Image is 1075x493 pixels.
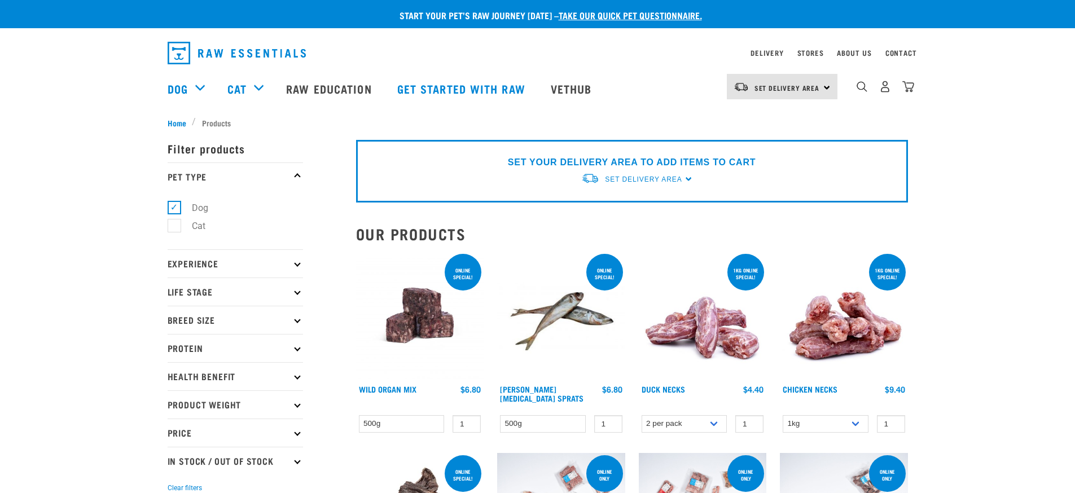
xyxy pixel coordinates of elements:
[356,252,484,380] img: Wild Organ Mix
[877,415,905,433] input: 1
[445,463,481,487] div: ONLINE SPECIAL!
[227,80,247,97] a: Cat
[168,278,303,306] p: Life Stage
[168,117,186,129] span: Home
[168,134,303,162] p: Filter products
[168,362,303,390] p: Health Benefit
[869,262,906,285] div: 1kg online special!
[780,252,908,380] img: Pile Of Chicken Necks For Pets
[168,80,188,97] a: Dog
[885,385,905,394] div: $9.40
[359,387,416,391] a: Wild Organ Mix
[386,66,539,111] a: Get started with Raw
[783,387,837,391] a: Chicken Necks
[559,12,702,17] a: take our quick pet questionnaire.
[751,51,783,55] a: Delivery
[168,162,303,191] p: Pet Type
[797,51,824,55] a: Stores
[445,262,481,285] div: ONLINE SPECIAL!
[168,419,303,447] p: Price
[174,201,213,215] label: Dog
[168,483,202,493] button: Clear filters
[879,81,891,93] img: user.png
[902,81,914,93] img: home-icon@2x.png
[735,415,764,433] input: 1
[159,37,917,69] nav: dropdown navigation
[168,447,303,475] p: In Stock / Out Of Stock
[639,252,767,380] img: Pile Of Duck Necks For Pets
[356,225,908,243] h2: Our Products
[602,385,622,394] div: $6.80
[460,385,481,394] div: $6.80
[857,81,867,92] img: home-icon-1@2x.png
[754,86,820,90] span: Set Delivery Area
[168,334,303,362] p: Protein
[453,415,481,433] input: 1
[642,387,685,391] a: Duck Necks
[734,82,749,92] img: van-moving.png
[508,156,756,169] p: SET YOUR DELIVERY AREA TO ADD ITEMS TO CART
[168,42,306,64] img: Raw Essentials Logo
[586,262,623,285] div: ONLINE SPECIAL!
[174,219,210,233] label: Cat
[586,463,623,487] div: Online Only
[594,415,622,433] input: 1
[869,463,906,487] div: Online Only
[168,306,303,334] p: Breed Size
[837,51,871,55] a: About Us
[605,175,682,183] span: Set Delivery Area
[168,390,303,419] p: Product Weight
[727,463,764,487] div: Online Only
[581,173,599,184] img: van-moving.png
[168,117,908,129] nav: breadcrumbs
[500,387,583,400] a: [PERSON_NAME][MEDICAL_DATA] Sprats
[727,262,764,285] div: 1kg online special!
[168,249,303,278] p: Experience
[497,252,625,380] img: Jack Mackarel Sparts Raw Fish For Dogs
[885,51,917,55] a: Contact
[539,66,606,111] a: Vethub
[168,117,192,129] a: Home
[743,385,764,394] div: $4.40
[275,66,385,111] a: Raw Education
